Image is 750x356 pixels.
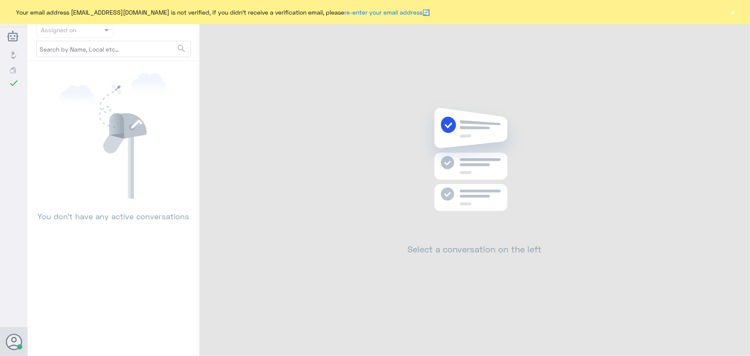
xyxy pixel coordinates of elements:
[176,42,187,56] button: search
[729,8,737,16] button: ×
[6,334,22,350] button: Avatar
[36,199,191,222] p: You don’t have any active conversations
[37,41,190,57] input: Search by Name, Local etc…
[408,244,542,254] h2: Select a conversation on the left
[176,43,187,54] span: search
[9,78,19,88] i: check
[345,9,423,16] a: re-enter your email address
[16,8,430,17] span: Your email address [EMAIL_ADDRESS][DOMAIN_NAME] is not verified, if you didn't receive a verifica...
